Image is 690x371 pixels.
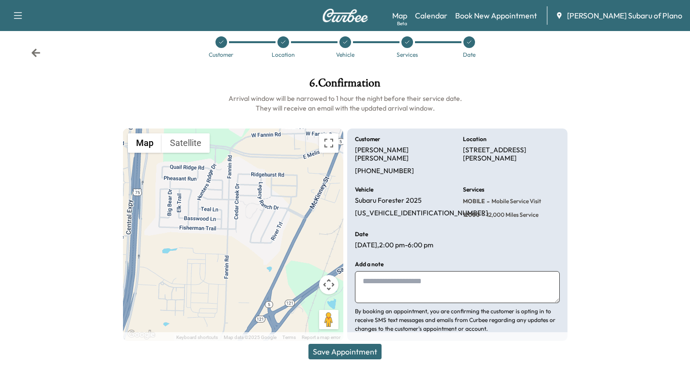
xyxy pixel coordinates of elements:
[355,231,368,237] h6: Date
[397,20,407,27] div: Beta
[162,133,210,153] button: Show satellite imagery
[463,197,485,205] span: MOBILE
[463,187,484,193] h6: Services
[485,211,538,219] span: 12,000 miles Service
[480,210,485,220] span: -
[322,9,368,22] img: Curbee Logo
[125,328,157,341] a: Open this area in Google Maps (opens a new window)
[209,52,233,58] div: Customer
[123,77,567,94] h1: 6 . Confirmation
[128,133,162,153] button: Show street map
[567,10,682,21] span: [PERSON_NAME] Subaru of Plano
[272,52,295,58] div: Location
[355,241,433,250] p: [DATE] , 2:00 pm - 6:00 pm
[319,275,338,294] button: Map camera controls
[490,197,541,205] span: Mobile Service Visit
[123,94,567,113] h6: Arrival window will be narrowed to 1 hour the night before their service date. They will receive ...
[319,310,338,329] button: Drag Pegman onto the map to open Street View
[319,133,338,153] button: Toggle fullscreen view
[125,328,157,341] img: Google
[355,146,452,163] p: [PERSON_NAME] [PERSON_NAME]
[455,10,537,21] a: Book New Appointment
[463,136,487,142] h6: Location
[355,187,373,193] h6: Vehicle
[485,196,490,206] span: -
[355,209,488,218] p: [US_VEHICLE_IDENTIFICATION_NUMBER]
[392,10,407,21] a: MapBeta
[355,261,383,267] h6: Add a note
[355,196,422,205] p: Subaru Forester 2025
[31,48,41,58] div: Back
[336,52,354,58] div: Vehicle
[355,167,414,176] p: [PHONE_NUMBER]
[355,307,560,333] p: By booking an appointment, you are confirming the customer is opting in to receive SMS text messa...
[308,344,382,359] button: Save Appointment
[397,52,418,58] div: Services
[355,136,380,142] h6: Customer
[463,211,480,219] span: 12000
[463,52,475,58] div: Date
[463,146,560,163] p: [STREET_ADDRESS][PERSON_NAME]
[415,10,447,21] a: Calendar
